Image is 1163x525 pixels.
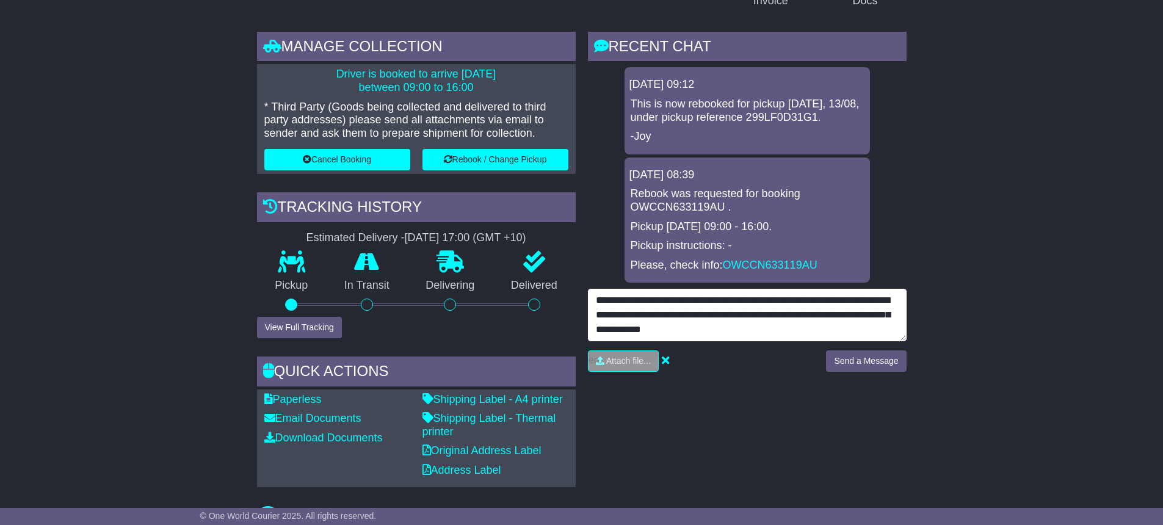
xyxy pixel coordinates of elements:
[422,464,501,476] a: Address Label
[493,279,576,292] p: Delivered
[826,350,906,372] button: Send a Message
[200,511,377,521] span: © One World Courier 2025. All rights reserved.
[264,432,383,444] a: Download Documents
[631,130,864,143] p: -Joy
[422,393,563,405] a: Shipping Label - A4 printer
[631,239,864,253] p: Pickup instructions: -
[629,168,865,182] div: [DATE] 08:39
[723,259,817,271] a: OWCCN633119AU
[588,32,907,65] div: RECENT CHAT
[631,259,864,272] p: Please, check info:
[264,412,361,424] a: Email Documents
[264,68,568,94] p: Driver is booked to arrive [DATE] between 09:00 to 16:00
[629,78,865,92] div: [DATE] 09:12
[326,279,408,292] p: In Transit
[405,231,526,245] div: [DATE] 17:00 (GMT +10)
[422,412,556,438] a: Shipping Label - Thermal printer
[631,220,864,234] p: Pickup [DATE] 09:00 - 16:00.
[257,317,342,338] button: View Full Tracking
[257,279,327,292] p: Pickup
[264,101,568,140] p: * Third Party (Goods being collected and delivered to third party addresses) please send all atta...
[257,192,576,225] div: Tracking history
[422,149,568,170] button: Rebook / Change Pickup
[264,149,410,170] button: Cancel Booking
[257,32,576,65] div: Manage collection
[408,279,493,292] p: Delivering
[257,357,576,389] div: Quick Actions
[422,444,542,457] a: Original Address Label
[257,231,576,245] div: Estimated Delivery -
[631,187,864,214] p: Rebook was requested for booking OWCCN633119AU .
[264,393,322,405] a: Paperless
[631,98,864,124] p: This is now rebooked for pickup [DATE], 13/08, under pickup reference 299LF0D31G1.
